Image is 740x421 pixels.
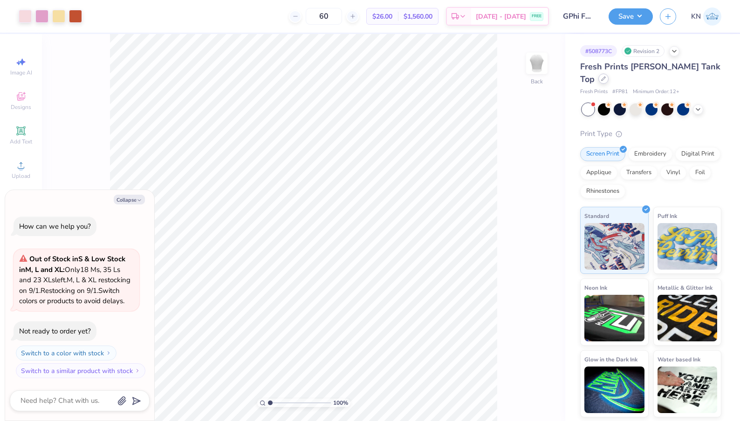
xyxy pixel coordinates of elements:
[476,12,526,21] span: [DATE] - [DATE]
[691,11,701,22] span: KN
[16,346,116,360] button: Switch to a color with stock
[11,103,31,111] span: Designs
[633,88,679,96] span: Minimum Order: 12 +
[19,254,125,274] strong: & Low Stock in M, L and XL :
[580,147,625,161] div: Screen Print
[580,88,608,96] span: Fresh Prints
[584,223,644,270] img: Standard
[306,8,342,25] input: – –
[372,12,392,21] span: $26.00
[628,147,672,161] div: Embroidery
[658,223,718,270] img: Puff Ink
[689,166,711,180] div: Foil
[531,77,543,86] div: Back
[580,129,721,139] div: Print Type
[609,8,653,25] button: Save
[19,222,91,231] div: How can we help you?
[16,363,145,378] button: Switch to a similar product with stock
[10,69,32,76] span: Image AI
[580,45,617,57] div: # 508773C
[658,295,718,341] img: Metallic & Glitter Ink
[19,254,130,306] span: Only 18 Ms, 35 Ls and 23 XLs left. M, L & XL restocking on 9/1. Restocking on 9/1. Switch colors ...
[135,368,140,373] img: Switch to a similar product with stock
[658,283,713,292] span: Metallic & Glitter Ink
[584,283,607,292] span: Neon Ink
[620,166,658,180] div: Transfers
[584,211,609,221] span: Standard
[19,326,91,336] div: Not ready to order yet?
[658,367,718,413] img: Water based Ink
[528,54,546,73] img: Back
[580,184,625,198] div: Rhinestones
[622,45,665,57] div: Revision 2
[404,12,432,21] span: $1,560.00
[703,7,721,26] img: Kayleigh Nario
[584,367,644,413] img: Glow in the Dark Ink
[10,138,32,145] span: Add Text
[556,7,602,26] input: Untitled Design
[584,295,644,341] img: Neon Ink
[106,350,111,356] img: Switch to a color with stock
[580,61,720,85] span: Fresh Prints [PERSON_NAME] Tank Top
[12,172,30,180] span: Upload
[658,354,700,364] span: Water based Ink
[584,354,637,364] span: Glow in the Dark Ink
[114,195,145,204] button: Collapse
[658,211,677,221] span: Puff Ink
[580,166,617,180] div: Applique
[660,166,686,180] div: Vinyl
[532,13,541,20] span: FREE
[333,399,348,407] span: 100 %
[691,7,721,26] a: KN
[675,147,720,161] div: Digital Print
[29,254,84,264] strong: Out of Stock in S
[612,88,628,96] span: # FP81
